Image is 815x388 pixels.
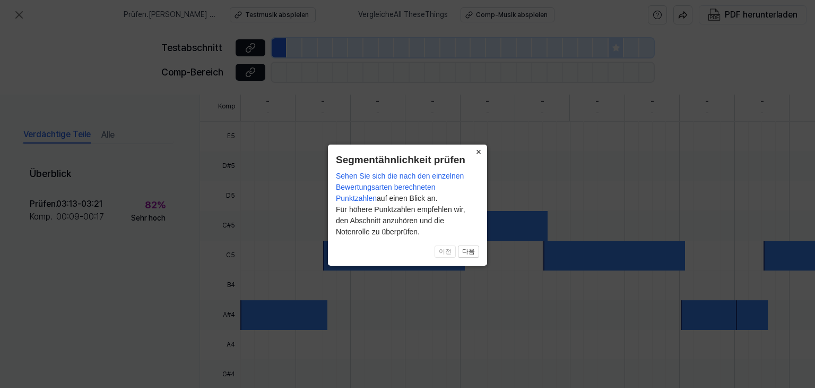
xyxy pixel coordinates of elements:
font: Für höhere Punktzahlen empfehlen wir, den Abschnitt anzuhören und die Notenrolle zu überprüfen. [336,205,465,236]
font: 다음 [462,248,475,255]
font: auf einen Blick an. [377,194,437,203]
font: Segmentähnlichkeit prüfen [336,154,465,165]
button: 다음 [458,246,479,258]
font: Sehen Sie sich die nach den einzelnen Bewertungsarten berechneten Punktzahlen [336,172,464,203]
font: × [476,147,482,157]
button: 이전 [435,246,456,258]
button: Schließen [470,145,487,159]
font: 이전 [439,248,452,255]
